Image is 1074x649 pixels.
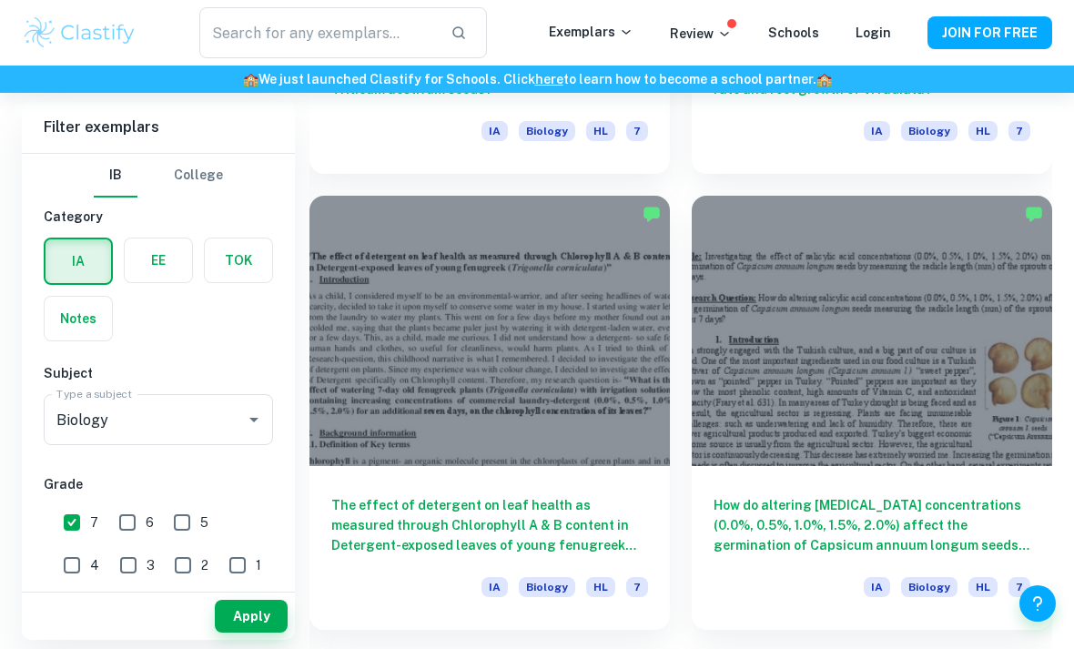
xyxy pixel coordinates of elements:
a: How do altering [MEDICAL_DATA] concentrations (0.0%, 0.5%, 1.0%, 1.5%, 2.0%) affect the germinati... [692,196,1052,630]
a: here [535,72,563,86]
a: Schools [768,25,819,40]
h6: Subject [44,363,273,383]
span: IA [864,121,890,141]
span: IA [864,577,890,597]
span: 3 [147,555,155,575]
span: HL [968,577,998,597]
span: 🏫 [243,72,258,86]
p: Exemplars [549,22,633,42]
span: 7 [626,577,648,597]
span: 🏫 [816,72,832,86]
h6: The effect of detergent on leaf health as measured through Chlorophyll A & B content in Detergent... [331,495,648,555]
span: IA [481,121,508,141]
span: 7 [1008,577,1030,597]
button: College [174,154,223,198]
span: HL [586,121,615,141]
button: Help and Feedback [1019,585,1056,622]
span: 2 [201,555,208,575]
button: Apply [215,600,288,633]
h6: How do altering [MEDICAL_DATA] concentrations (0.0%, 0.5%, 1.0%, 1.5%, 2.0%) affect the germinati... [714,495,1030,555]
img: Marked [1025,205,1043,223]
img: Clastify logo [22,15,137,51]
span: Biology [519,577,575,597]
img: Marked [643,205,661,223]
span: Biology [901,577,957,597]
input: Search for any exemplars... [199,7,436,58]
h6: Filter exemplars [22,102,295,153]
span: IA [481,577,508,597]
button: EE [125,238,192,282]
button: IB [94,154,137,198]
span: 5 [200,512,208,532]
button: IA [46,239,111,283]
span: 7 [90,512,98,532]
label: Type a subject [56,386,132,401]
button: Open [241,407,267,432]
span: 4 [90,555,99,575]
span: 1 [256,555,261,575]
span: Biology [519,121,575,141]
span: 6 [146,512,154,532]
button: JOIN FOR FREE [927,16,1052,49]
a: The effect of detergent on leaf health as measured through Chlorophyll A & B content in Detergent... [309,196,670,630]
p: Review [670,24,732,44]
span: Biology [901,121,957,141]
span: 7 [1008,121,1030,141]
span: HL [586,577,615,597]
span: 7 [626,121,648,141]
button: TOK [205,238,272,282]
h6: Category [44,207,273,227]
h6: Grade [44,474,273,494]
h6: We just launched Clastify for Schools. Click to learn how to become a school partner. [4,69,1070,89]
button: Notes [45,297,112,340]
div: Filter type choice [94,154,223,198]
a: Login [856,25,891,40]
span: HL [968,121,998,141]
